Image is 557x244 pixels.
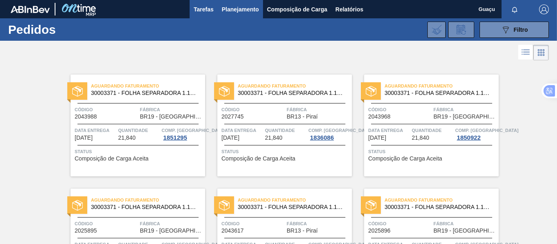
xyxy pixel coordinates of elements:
span: Código [368,106,431,114]
span: Código [221,106,285,114]
button: Notificações [502,4,528,15]
span: Aguardando Faturamento [238,82,352,90]
div: 1851295 [161,134,188,141]
button: Filtro [480,22,549,38]
div: Visão em Lista [518,45,533,60]
span: Composição de Carga Aceita [221,156,295,162]
span: Código [368,220,431,228]
span: Tarefas [194,4,214,14]
span: Status [368,147,497,156]
span: Código [221,220,285,228]
span: Planejamento [222,4,259,14]
img: status [366,86,376,97]
span: 10/10/2025 [368,135,386,141]
span: Data Entrega [368,126,410,134]
span: Fábrica [287,220,350,228]
a: statusAguardando Faturamento30003371 - FOLHA SEPARADORA 1.175 mm x 980 mm;Código2043988FábricaBR1... [58,75,205,176]
img: status [219,200,230,211]
span: Status [221,147,350,156]
img: status [366,200,376,211]
span: Quantidade [265,126,307,134]
a: statusAguardando Faturamento30003371 - FOLHA SEPARADORA 1.175 mm x 980 mm;Código2027745FábricaBR1... [205,75,352,176]
span: 08/10/2025 [75,135,93,141]
span: Fábrica [433,220,497,228]
span: 30003371 - FOLHA SEPARADORA 1.175 mm x 980 mm; [91,90,199,96]
a: statusAguardando Faturamento30003371 - FOLHA SEPARADORA 1.175 mm x 980 mm;Código2043968FábricaBR1... [352,75,499,176]
span: Composição de Carga Aceita [368,156,442,162]
span: 2043988 [75,114,97,120]
span: Data Entrega [221,126,263,134]
a: Comp. [GEOGRAPHIC_DATA]1850922 [455,126,497,141]
span: BR19 - Nova Rio [140,228,203,234]
span: Aguardando Faturamento [385,196,499,204]
h1: Pedidos [8,25,122,34]
span: Fábrica [140,106,203,114]
span: Comp. Carga [308,126,371,134]
span: Status [75,147,203,156]
span: Fábrica [140,220,203,228]
img: Logout [539,4,549,14]
span: 2025896 [368,228,391,234]
span: BR19 - Nova Rio [433,228,497,234]
span: 09/10/2025 [221,135,239,141]
span: 30003371 - FOLHA SEPARADORA 1.175 mm x 980 mm; [238,204,345,210]
span: 2027745 [221,114,244,120]
a: Comp. [GEOGRAPHIC_DATA]1851295 [161,126,203,141]
span: Composição de Carga Aceita [75,156,148,162]
div: Importar Negociações dos Pedidos [427,22,446,38]
span: 30003371 - FOLHA SEPARADORA 1.175 mm x 980 mm; [91,204,199,210]
span: Filtro [514,26,528,33]
span: Fábrica [287,106,350,114]
div: Solicitação de Revisão de Pedidos [448,22,474,38]
span: 2043968 [368,114,391,120]
div: Visão em Cards [533,45,549,60]
span: BR19 - Nova Rio [140,114,203,120]
span: 21,840 [412,135,429,141]
span: 2025895 [75,228,97,234]
span: Comp. Carga [161,126,225,134]
div: 1850922 [455,134,482,141]
span: Composição de Carga [267,4,327,14]
img: status [219,86,230,97]
span: Código [75,106,138,114]
span: 21,840 [118,135,136,141]
img: TNhmsLtSVTkK8tSr43FrP2fwEKptu5GPRR3wAAAABJRU5ErkJggg== [11,6,50,13]
span: BR13 - Piraí [287,228,318,234]
span: BR13 - Piraí [287,114,318,120]
span: 2043617 [221,228,244,234]
span: Relatórios [336,4,363,14]
span: Quantidade [412,126,453,134]
span: Comp. Carga [455,126,518,134]
span: Código [75,220,138,228]
span: Aguardando Faturamento [385,82,499,90]
img: status [72,200,83,211]
span: 30003371 - FOLHA SEPARADORA 1.175 mm x 980 mm; [238,90,345,96]
img: status [72,86,83,97]
span: 30003371 - FOLHA SEPARADORA 1.175 mm x 980 mm; [385,90,492,96]
span: BR19 - Nova Rio [433,114,497,120]
span: 21,840 [265,135,283,141]
span: 30003371 - FOLHA SEPARADORA 1.175 mm x 980 mm; [385,204,492,210]
div: 1836086 [308,134,335,141]
span: Data Entrega [75,126,116,134]
span: Aguardando Faturamento [91,196,205,204]
span: Fábrica [433,106,497,114]
span: Aguardando Faturamento [91,82,205,90]
span: Aguardando Faturamento [238,196,352,204]
a: Comp. [GEOGRAPHIC_DATA]1836086 [308,126,350,141]
span: Quantidade [118,126,160,134]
